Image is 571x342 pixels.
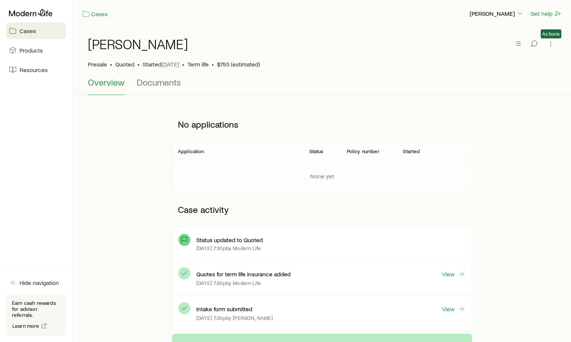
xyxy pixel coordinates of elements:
[20,279,59,286] span: Hide navigation
[12,300,60,318] p: Earn cash rewards for advisor referrals.
[196,315,273,321] p: [DATE] 7:30p by [PERSON_NAME]
[172,198,472,221] p: Case activity
[88,77,556,95] div: Case details tabs
[115,60,134,68] span: Quoted
[88,60,107,68] p: Presale
[161,60,179,68] span: [DATE]
[309,148,324,154] p: Status
[217,60,260,68] span: $793 (estimated)
[88,36,188,51] h1: [PERSON_NAME]
[196,305,252,313] p: Intake form submitted
[137,60,140,68] span: •
[187,60,209,68] span: Term life
[88,77,125,87] span: Overview
[172,113,472,136] p: No applications
[12,323,39,328] span: Learn more
[6,274,66,291] button: Hide navigation
[310,172,334,180] p: None yet
[178,148,204,154] p: Application
[470,10,524,17] p: [PERSON_NAME]
[182,60,184,68] span: •
[6,23,66,39] a: Cases
[196,270,291,278] p: Quotes for term life insurance added
[441,270,466,278] a: View
[137,77,181,87] span: Documents
[196,236,263,244] p: Status updated to Quoted
[347,148,379,154] p: Policy number
[6,294,66,336] div: Earn cash rewards for advisor referrals.Learn more
[530,9,562,18] button: Get help
[6,42,66,59] a: Products
[469,9,524,18] button: [PERSON_NAME]
[196,280,261,286] p: [DATE] 7:30p by Modern Life
[6,62,66,78] a: Resources
[20,66,48,74] span: Resources
[20,47,43,54] span: Products
[110,60,112,68] span: •
[143,60,179,68] p: Started
[212,60,214,68] span: •
[20,27,36,35] span: Cases
[82,10,108,18] a: Cases
[403,148,420,154] p: Started
[196,245,261,251] p: [DATE] 7:30p by Modern Life
[441,305,466,313] a: View
[542,31,560,37] span: Actions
